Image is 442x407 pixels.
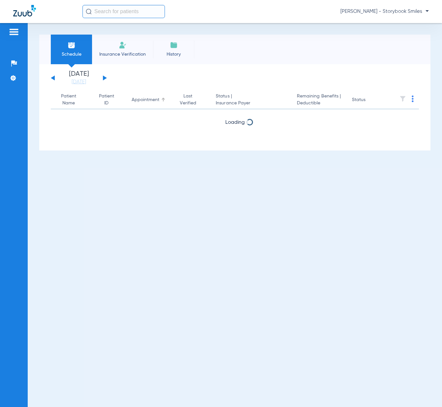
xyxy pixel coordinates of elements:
[170,41,178,49] img: History
[13,5,36,16] img: Zuub Logo
[225,137,245,143] span: Loading
[82,5,165,18] input: Search for patients
[56,93,81,107] div: Patient Name
[56,93,87,107] div: Patient Name
[399,95,406,102] img: filter.svg
[340,8,429,15] span: [PERSON_NAME] - Storybook Smiles
[98,93,115,107] div: Patient ID
[98,93,121,107] div: Patient ID
[216,100,286,107] span: Insurance Payer
[176,93,205,107] div: Last Verified
[225,120,245,125] span: Loading
[132,96,166,103] div: Appointment
[132,96,159,103] div: Appointment
[9,28,19,36] img: hamburger-icon
[59,79,99,85] a: [DATE]
[56,51,87,58] span: Schedule
[347,91,391,109] th: Status
[86,9,92,14] img: Search Icon
[158,51,189,58] span: History
[68,41,76,49] img: Schedule
[97,51,148,58] span: Insurance Verification
[59,71,99,85] li: [DATE]
[292,91,347,109] th: Remaining Benefits |
[119,41,127,49] img: Manual Insurance Verification
[297,100,341,107] span: Deductible
[176,93,199,107] div: Last Verified
[210,91,292,109] th: Status |
[412,95,414,102] img: group-dot-blue.svg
